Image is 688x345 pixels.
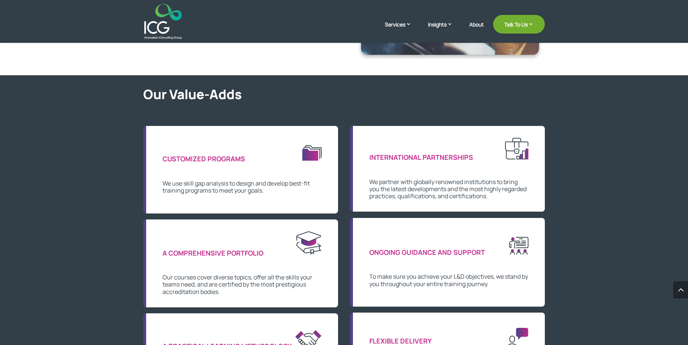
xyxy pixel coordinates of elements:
a: Services [385,20,419,39]
p: To make sure you achieve your L&D objectives, we stand by you throughout your entire training jou... [369,273,528,287]
p: We partner with globally renowned institutions to bring you the latest developments and the most ... [369,178,528,200]
span: INTERNATIONAL PARTNERSHIPS [369,153,473,162]
a: Insights [428,20,460,39]
p: We use skill gap analysis to design and develop best-fit training programs to meet your goals. [163,180,322,194]
h2: Our Value-Adds [143,86,545,106]
span: A COMPREHENSIVE PORTFOLIO [163,249,263,257]
a: About [469,22,484,39]
span: CUSTOMIZED PROGRAMS [163,154,245,163]
img: ICG [144,4,182,39]
p: Our courses cover diverse topics, offer all the skills your teams need, and are certified by the ... [163,274,322,295]
iframe: Chat Widget [564,265,688,345]
a: Talk To Us [493,15,545,34]
span: ONGOING GUIDANCE AND SUPPORT [369,248,485,257]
